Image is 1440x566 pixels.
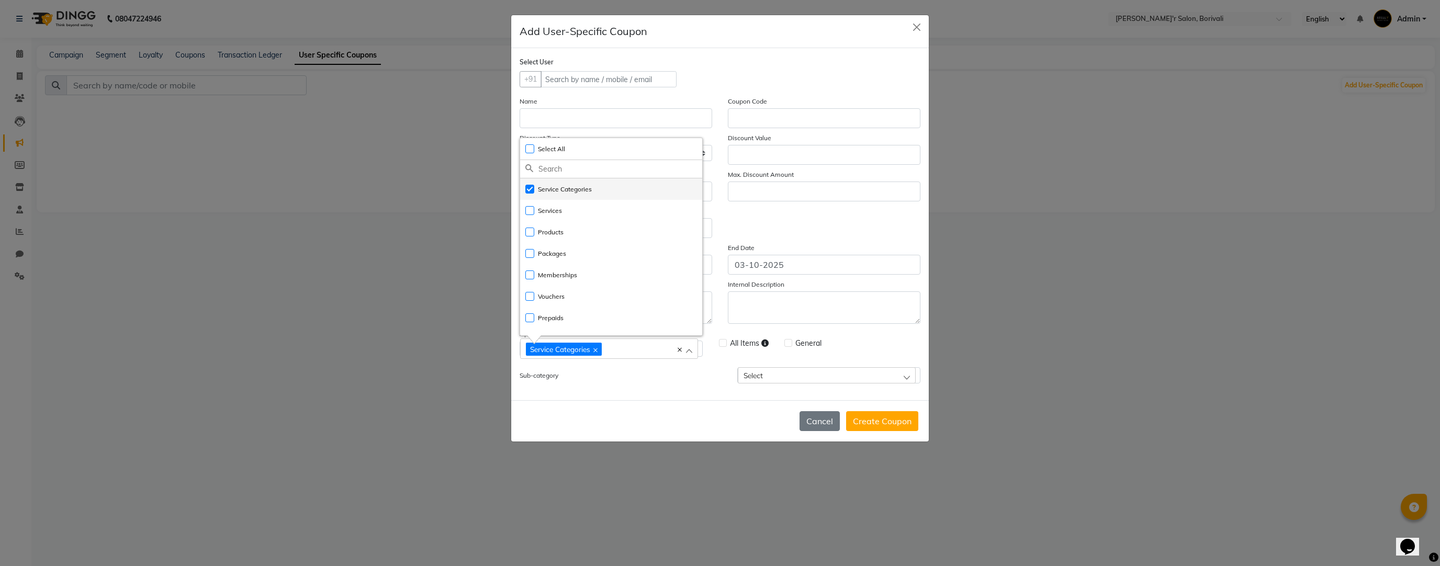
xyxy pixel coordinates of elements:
button: Create Coupon [846,411,918,431]
span: General [795,338,822,349]
label: Services [525,206,562,216]
input: Search by name / mobile / email [541,71,677,87]
input: Search [538,160,702,178]
label: End Date [728,243,755,253]
label: Products [525,228,564,237]
h5: Add User-Specific Coupon [520,24,647,39]
label: Select User [520,58,554,67]
button: Cancel [800,411,840,431]
label: Service Categories [525,185,592,194]
label: Max. Discount Amount [728,170,794,179]
label: Sub-category [520,371,598,380]
label: Coupon Code [728,97,767,106]
iframe: chat widget [1396,524,1430,556]
label: Memberships [525,270,577,280]
label: Prepaids [525,313,564,323]
button: Close [909,19,925,35]
label: Discount Value [728,133,771,143]
label: Packages [525,249,566,258]
label: Internal Description [728,280,784,289]
span: All Items [730,338,769,349]
span: Select [744,371,763,380]
label: Vouchers [525,292,565,301]
label: Name [520,97,537,106]
span: Service Categories [530,345,590,354]
span: Select All [538,145,565,153]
